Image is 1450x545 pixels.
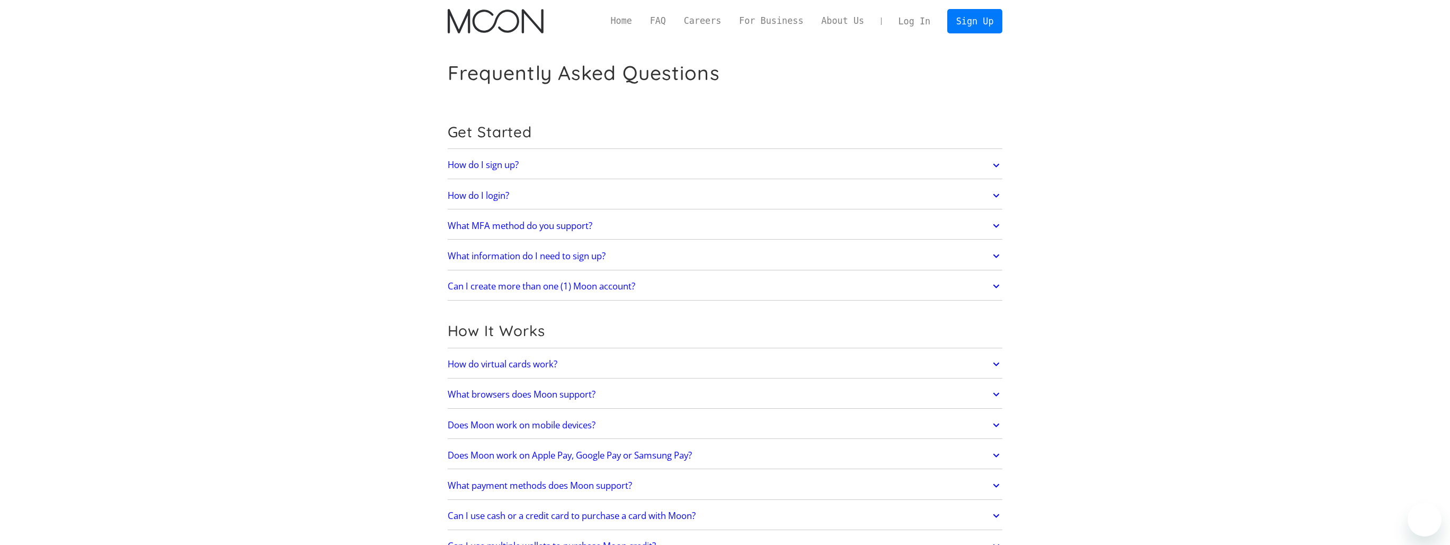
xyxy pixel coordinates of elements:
h2: What payment methods does Moon support? [448,480,632,491]
img: Moon Logo [448,9,544,33]
h2: Get Started [448,123,1003,141]
a: Does Moon work on mobile devices? [448,414,1003,436]
a: About Us [812,14,873,28]
a: Does Moon work on Apple Pay, Google Pay or Samsung Pay? [448,444,1003,467]
h2: Does Moon work on Apple Pay, Google Pay or Samsung Pay? [448,450,692,461]
h2: How do I sign up? [448,160,519,170]
a: Can I use cash or a credit card to purchase a card with Moon? [448,505,1003,527]
h2: How do I login? [448,190,509,201]
iframe: Кнопка запуска окна обмена сообщениями [1408,503,1442,537]
a: For Business [730,14,812,28]
a: What information do I need to sign up? [448,245,1003,267]
h2: What browsers does Moon support? [448,389,595,400]
h2: How do virtual cards work? [448,359,557,370]
h2: Can I use cash or a credit card to purchase a card with Moon? [448,511,696,521]
h2: What MFA method do you support? [448,221,592,231]
a: What payment methods does Moon support? [448,474,1003,497]
h2: Can I create more than one (1) Moon account? [448,281,635,292]
a: home [448,9,544,33]
a: How do I login? [448,184,1003,207]
a: How do virtual cards work? [448,353,1003,375]
a: What MFA method do you support? [448,215,1003,237]
h2: How It Works [448,322,1003,340]
h2: Does Moon work on mobile devices? [448,420,595,430]
a: Home [602,14,641,28]
a: Can I create more than one (1) Moon account? [448,275,1003,297]
h2: What information do I need to sign up? [448,251,606,261]
a: Log In [889,10,939,33]
a: How do I sign up? [448,154,1003,177]
h1: Frequently Asked Questions [448,61,720,85]
a: Careers [675,14,730,28]
a: What browsers does Moon support? [448,383,1003,406]
a: FAQ [641,14,675,28]
a: Sign Up [947,9,1002,33]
